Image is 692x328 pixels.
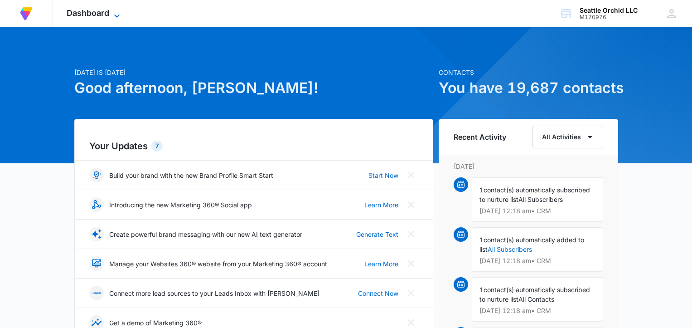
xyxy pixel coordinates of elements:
span: Dashboard [67,8,109,18]
a: Learn More [364,259,398,269]
a: Connect Now [358,289,398,298]
p: [DATE] 12:18 am • CRM [479,258,595,264]
a: Generate Text [356,230,398,239]
a: Start Now [368,171,398,180]
p: [DATE] is [DATE] [74,68,433,77]
button: Close [404,168,418,182]
h1: Good afternoon, [PERSON_NAME]! [74,77,433,99]
p: Introducing the new Marketing 360® Social app [109,200,252,210]
img: Volusion [18,5,34,22]
p: Build your brand with the new Brand Profile Smart Start [109,171,273,180]
span: 1 [479,186,484,194]
p: Get a demo of Marketing 360® [109,318,202,328]
p: [DATE] 12:18 am • CRM [479,308,595,314]
span: 1 [479,236,484,244]
h1: You have 19,687 contacts [439,77,618,99]
span: All Contacts [518,295,554,303]
span: All Subscribers [518,196,563,203]
p: [DATE] [454,162,603,171]
p: Create powerful brand messaging with our new AI text generator [109,230,302,239]
div: account id [580,14,638,20]
p: [DATE] 12:18 am • CRM [479,208,595,214]
a: Learn More [364,200,398,210]
div: 7 [151,141,163,152]
a: All Subscribers [488,245,532,253]
button: Close [404,227,418,241]
button: Close [404,286,418,300]
span: 1 [479,286,484,294]
span: contact(s) automatically subscribed to nurture list [479,186,590,203]
button: Close [404,197,418,212]
p: Connect more lead sources to your Leads Inbox with [PERSON_NAME] [109,289,319,298]
span: contact(s) automatically subscribed to nurture list [479,286,590,303]
div: account name [580,7,638,14]
h6: Recent Activity [454,132,506,142]
p: Contacts [439,68,618,77]
button: All Activities [532,126,603,148]
p: Manage your Websites 360® website from your Marketing 360® account [109,259,327,269]
span: contact(s) automatically added to list [479,236,584,253]
h2: Your Updates [89,139,418,153]
button: Close [404,256,418,271]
